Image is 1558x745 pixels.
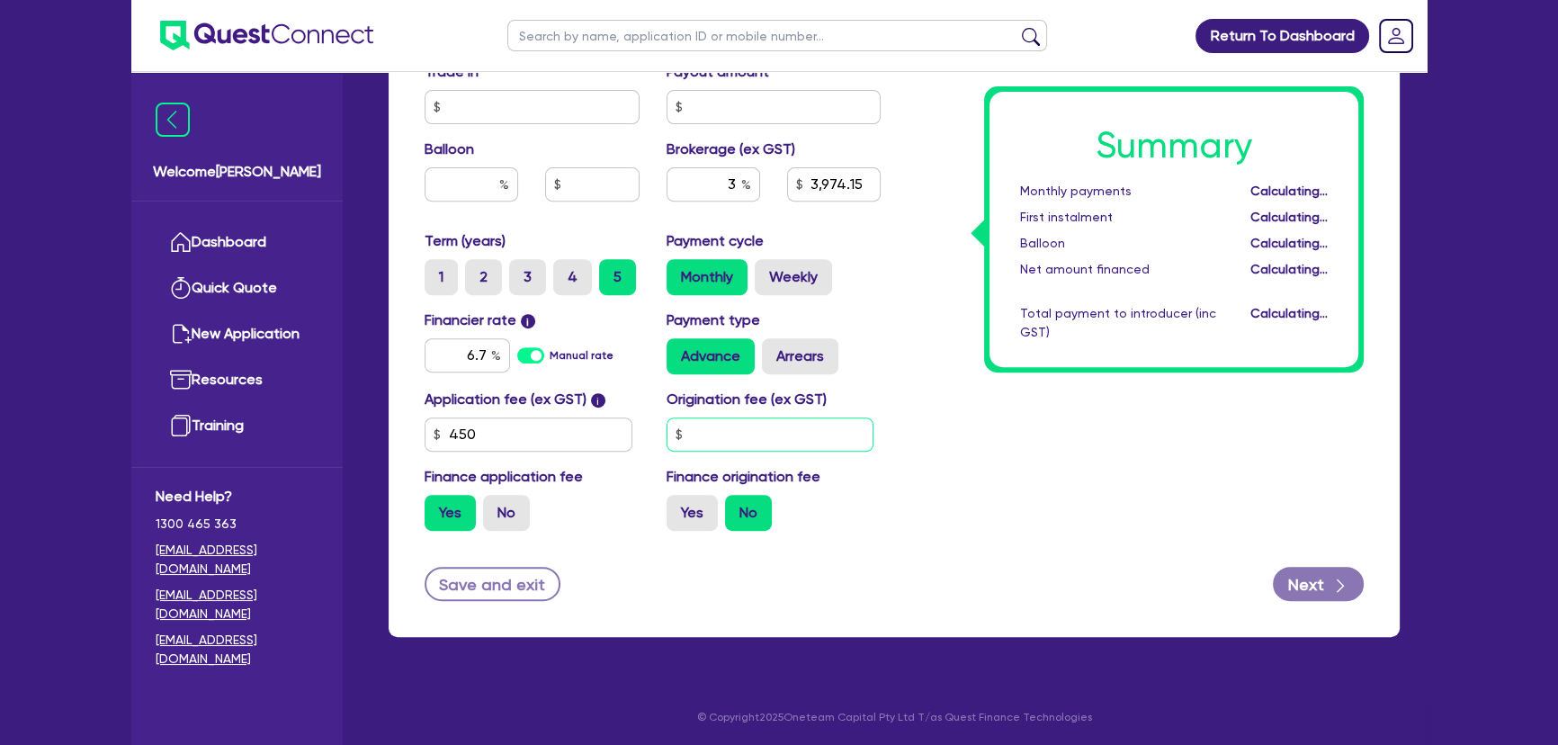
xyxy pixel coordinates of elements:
[667,259,748,295] label: Monthly
[1250,262,1328,276] span: Calculating...
[667,310,760,331] label: Payment type
[1007,208,1230,227] div: First instalment
[425,310,535,331] label: Financier rate
[483,495,530,531] label: No
[1273,567,1364,601] button: Next
[156,515,318,534] span: 1300 465 363
[507,20,1047,51] input: Search by name, application ID or mobile number...
[1007,182,1230,201] div: Monthly payments
[156,403,318,449] a: Training
[1007,234,1230,253] div: Balloon
[156,265,318,311] a: Quick Quote
[156,220,318,265] a: Dashboard
[1020,124,1328,167] h1: Summary
[667,389,827,410] label: Origination fee (ex GST)
[667,139,795,160] label: Brokerage (ex GST)
[170,415,192,436] img: training
[521,314,535,328] span: i
[725,495,772,531] label: No
[425,389,586,410] label: Application fee (ex GST)
[425,139,474,160] label: Balloon
[156,103,190,137] img: icon-menu-close
[376,709,1412,725] p: © Copyright 2025 Oneteam Capital Pty Ltd T/as Quest Finance Technologies
[1250,210,1328,224] span: Calculating...
[1007,260,1230,279] div: Net amount financed
[1250,184,1328,198] span: Calculating...
[425,495,476,531] label: Yes
[667,230,764,252] label: Payment cycle
[755,259,832,295] label: Weekly
[156,541,318,579] a: [EMAIL_ADDRESS][DOMAIN_NAME]
[465,259,502,295] label: 2
[591,393,605,408] span: i
[599,259,636,295] label: 5
[425,230,506,252] label: Term (years)
[1007,304,1230,342] div: Total payment to introducer (inc GST)
[160,21,373,50] img: quest-connect-logo-blue
[550,347,613,364] label: Manual rate
[170,277,192,299] img: quick-quote
[1250,306,1328,320] span: Calculating...
[425,567,560,601] button: Save and exit
[667,466,820,488] label: Finance origination fee
[553,259,592,295] label: 4
[762,338,838,374] label: Arrears
[425,259,458,295] label: 1
[1373,13,1419,59] a: Dropdown toggle
[170,369,192,390] img: resources
[170,323,192,345] img: new-application
[156,486,318,507] span: Need Help?
[156,631,318,669] a: [EMAIL_ADDRESS][DOMAIN_NAME]
[509,259,546,295] label: 3
[1250,236,1328,250] span: Calculating...
[156,586,318,624] a: [EMAIL_ADDRESS][DOMAIN_NAME]
[1195,19,1369,53] a: Return To Dashboard
[667,338,755,374] label: Advance
[156,357,318,403] a: Resources
[425,466,583,488] label: Finance application fee
[153,161,321,183] span: Welcome [PERSON_NAME]
[156,311,318,357] a: New Application
[667,495,718,531] label: Yes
